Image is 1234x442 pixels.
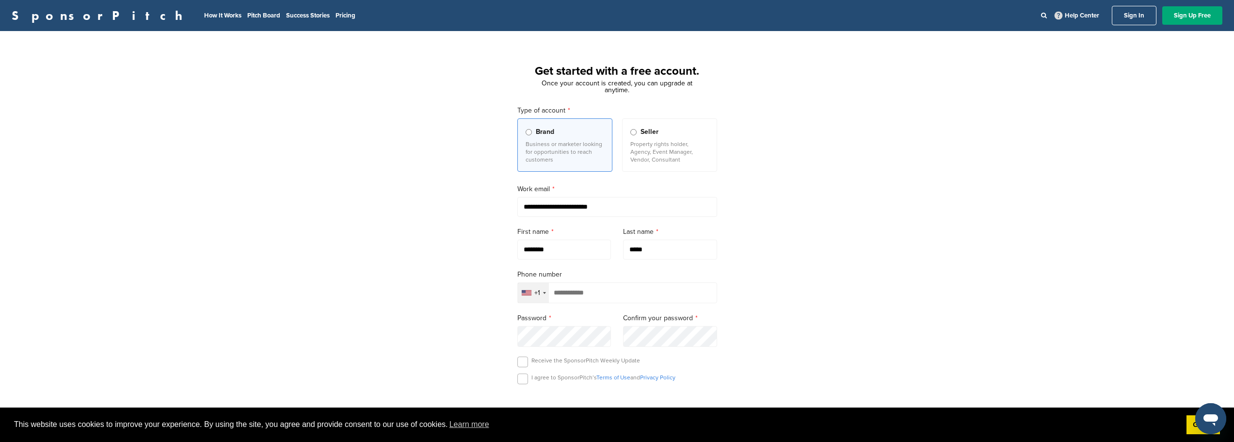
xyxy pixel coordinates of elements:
iframe: Button to launch messaging window [1195,403,1226,434]
span: Brand [536,127,554,137]
h1: Get started with a free account. [506,63,729,80]
label: First name [517,227,611,237]
p: I agree to SponsorPitch’s and [531,374,675,381]
span: This website uses cookies to improve your experience. By using the site, you agree and provide co... [14,417,1179,432]
div: Selected country [518,283,549,303]
p: Receive the SponsorPitch Weekly Update [531,357,640,364]
input: Seller Property rights holder, Agency, Event Manager, Vendor, Consultant [630,129,637,135]
label: Last name [623,227,717,237]
a: Pitch Board [247,12,280,19]
a: Sign In [1112,6,1156,25]
p: Business or marketer looking for opportunities to reach customers [526,140,604,164]
iframe: reCAPTCHA [562,395,673,424]
a: Privacy Policy [640,374,675,381]
span: Seller [641,127,658,137]
label: Phone number [517,269,717,280]
a: SponsorPitch [12,9,189,22]
a: Terms of Use [596,374,630,381]
a: dismiss cookie message [1186,415,1220,435]
a: Success Stories [286,12,330,19]
input: Brand Business or marketer looking for opportunities to reach customers [526,129,532,135]
p: Property rights holder, Agency, Event Manager, Vendor, Consultant [630,140,709,164]
a: learn more about cookies [448,417,491,432]
a: How It Works [204,12,241,19]
span: Once your account is created, you can upgrade at anytime. [542,79,692,94]
a: Pricing [336,12,355,19]
label: Password [517,313,611,324]
label: Confirm your password [623,313,717,324]
label: Work email [517,184,717,195]
a: Help Center [1053,10,1101,21]
div: +1 [534,290,540,296]
label: Type of account [517,105,717,116]
a: Sign Up Free [1162,6,1222,25]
